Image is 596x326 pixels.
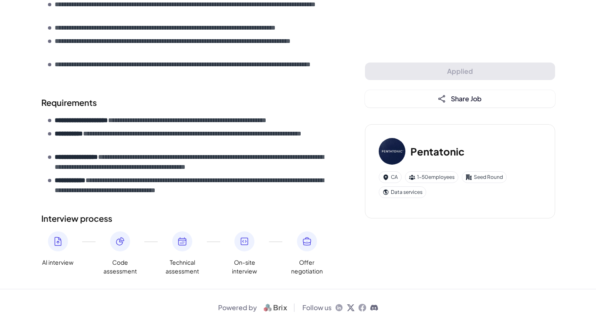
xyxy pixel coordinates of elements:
span: Offer negotiation [290,258,324,276]
div: CA [379,171,402,183]
img: logo [260,303,291,313]
div: 1-50 employees [405,171,458,183]
h2: Interview process [41,212,332,225]
div: Seed Round [462,171,507,183]
span: On-site interview [228,258,261,276]
span: AI interview [42,258,73,267]
h3: Pentatonic [410,144,465,159]
div: Data services [379,186,426,198]
span: Follow us [302,303,332,313]
button: Share Job [365,90,555,108]
span: Powered by [218,303,257,313]
span: Share Job [451,94,482,103]
h2: Requirements [41,96,332,109]
span: Code assessment [103,258,137,276]
img: Pe [379,138,405,165]
span: Technical assessment [166,258,199,276]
